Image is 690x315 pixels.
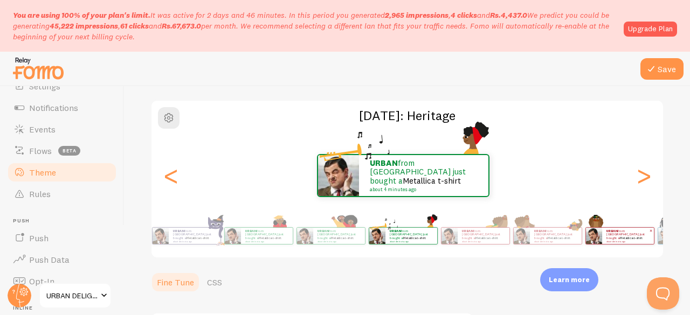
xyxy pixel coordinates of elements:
[39,283,112,309] a: URBAN DELIGHT
[46,289,98,302] span: URBAN DELIGHT
[586,228,602,244] img: Fomo
[390,240,432,242] small: about 4 minutes ago
[29,254,70,265] span: Push Data
[534,229,577,242] p: from [GEOGRAPHIC_DATA] just bought a
[187,236,210,240] a: Metallica t-shirt
[331,236,354,240] a: Metallica t-shirt
[153,228,169,244] img: Fomo
[259,236,282,240] a: Metallica t-shirt
[6,270,118,292] a: Opt-In
[29,233,49,243] span: Push
[490,10,527,20] b: Rs.4,437.0
[29,188,51,199] span: Rules
[370,158,398,168] strong: URBAN
[403,236,426,240] a: Metallica t-shirt
[385,10,448,20] b: 2,965 impressions
[6,183,118,205] a: Rules
[390,229,433,242] p: from [GEOGRAPHIC_DATA] just bought a
[50,21,118,31] b: 45,222 impressions
[462,229,505,242] p: from [GEOGRAPHIC_DATA] just bought a
[13,218,118,225] span: Push
[6,97,118,118] a: Notifications
[403,176,461,186] a: Metallica t-shirt
[549,275,590,285] p: Learn more
[6,227,118,249] a: Push
[318,229,361,242] p: from [GEOGRAPHIC_DATA] just bought a
[658,228,674,244] img: Fomo
[150,271,201,293] a: Fine Tune
[514,228,530,244] img: Fomo
[6,118,118,140] a: Events
[318,229,329,233] strong: URBAN
[624,22,677,37] a: Upgrade Plan
[6,249,118,270] a: Push Data
[318,240,360,242] small: about 4 minutes ago
[451,10,477,20] b: 4 clicks
[120,21,149,31] b: 61 clicks
[620,236,643,240] a: Metallica t-shirt
[369,228,385,244] img: Fomo
[11,54,65,82] img: fomo-relay-logo-orange.svg
[297,228,313,244] img: Fomo
[50,21,201,31] span: , and
[6,140,118,162] a: Flows beta
[385,10,527,20] span: , and
[29,145,52,156] span: Flows
[606,229,650,242] p: from [GEOGRAPHIC_DATA] just bought a
[201,271,229,293] a: CSS
[637,137,650,214] div: Next slide
[245,240,287,242] small: about 4 minutes ago
[164,137,177,214] div: Previous slide
[534,229,546,233] strong: URBAN
[151,107,663,124] h2: [DATE]: Heritage
[6,75,118,97] a: Settings
[29,102,78,113] span: Notifications
[29,276,54,286] span: Opt-In
[462,229,473,233] strong: URBAN
[390,229,401,233] strong: URBAN
[441,228,458,244] img: Fomo
[245,229,257,233] strong: URBAN
[13,10,150,20] span: You are using 100% of your plan's limit.
[29,167,56,178] span: Theme
[548,236,571,240] a: Metallica t-shirt
[13,10,617,42] p: It was active for 2 days and 46 minutes. In this period you generated We predict you could be gen...
[245,229,288,242] p: from [GEOGRAPHIC_DATA] just bought a
[318,155,359,196] img: Fomo
[606,240,648,242] small: about 4 minutes ago
[225,228,241,244] img: Fomo
[606,229,618,233] strong: URBAN
[462,240,504,242] small: about 4 minutes ago
[162,21,201,31] b: Rs.67,673.0
[647,277,679,310] iframe: Help Scout Beacon - Open
[173,229,184,233] strong: URBAN
[370,159,478,192] p: from [GEOGRAPHIC_DATA] just bought a
[173,240,215,242] small: about 4 minutes ago
[540,268,598,291] div: Learn more
[58,146,80,156] span: beta
[29,81,60,92] span: Settings
[475,236,499,240] a: Metallica t-shirt
[534,240,576,242] small: about 4 minutes ago
[6,162,118,183] a: Theme
[29,124,56,135] span: Events
[370,187,474,192] small: about 4 minutes ago
[173,229,216,242] p: from [GEOGRAPHIC_DATA] just bought a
